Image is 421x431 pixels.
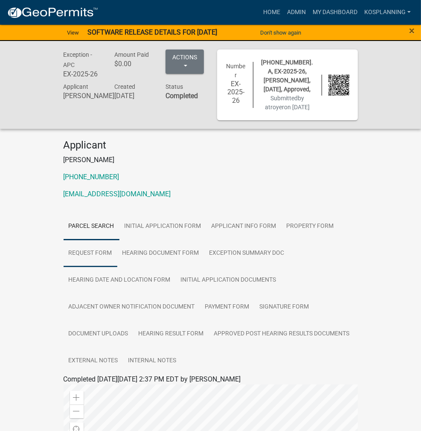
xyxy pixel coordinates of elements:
[284,4,309,20] a: Admin
[409,26,415,36] button: Close
[64,26,82,40] a: View
[64,347,123,375] a: External Notes
[117,240,204,267] a: Hearing Document Form
[282,213,339,240] a: Property Form
[328,75,349,96] img: QR code
[114,51,149,58] span: Amount Paid
[114,92,153,100] h6: [DATE]
[361,4,414,20] a: kosplanning
[261,59,314,93] span: [PHONE_NUMBER].A, EX-2025-26, [PERSON_NAME], [DATE], Approved,
[257,26,305,40] button: Don't show again
[64,190,171,198] a: [EMAIL_ADDRESS][DOMAIN_NAME]
[64,375,241,383] span: Completed [DATE][DATE] 2:37 PM EDT by [PERSON_NAME]
[64,83,89,90] span: Applicant
[309,4,361,20] a: My Dashboard
[176,267,282,294] a: Initial Application Documents
[165,92,198,100] strong: Completed
[64,267,176,294] a: Hearing Date and Location Form
[64,51,93,68] span: Exception - APC
[200,294,255,321] a: Payment Form
[123,347,182,375] a: Internal Notes
[64,70,102,78] h6: EX-2025-26
[64,155,358,165] p: [PERSON_NAME]
[134,320,209,348] a: Hearing Result Form
[409,25,415,37] span: ×
[87,28,217,36] strong: SOFTWARE RELEASE DETAILS FOR [DATE]
[64,240,117,267] a: Request Form
[226,80,247,105] h6: EX-2025-26
[206,213,282,240] a: Applicant Info Form
[165,83,183,90] span: Status
[226,63,246,79] span: Number
[64,92,102,100] h6: [PERSON_NAME]
[64,320,134,348] a: Document Uploads
[255,294,314,321] a: Signature Form
[209,320,355,348] a: Approved Post Hearing Results Documents
[64,139,358,151] h4: Applicant
[119,213,206,240] a: Initial Application Form
[70,391,84,405] div: Zoom in
[64,173,119,181] a: [PHONE_NUMBER]
[265,95,310,111] span: Submitted on [DATE]
[70,405,84,418] div: Zoom out
[114,83,135,90] span: Created
[114,60,153,68] h6: $0.00
[64,213,119,240] a: Parcel search
[64,294,200,321] a: Adjacent Owner Notification Document
[204,240,290,267] a: Exception Summary Doc
[260,4,284,20] a: Home
[165,50,204,74] button: Actions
